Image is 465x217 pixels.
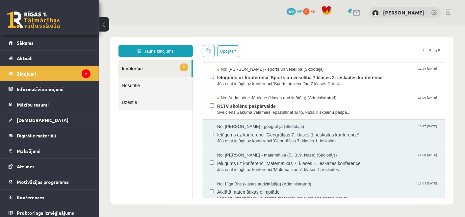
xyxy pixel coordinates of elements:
a: No: [PERSON_NAME] - sports un veselība (Skolotājs) 11:24 [DATE] Ielūgums uz konferenci 'Sports un... [118,41,340,61]
a: Maksājumi [9,143,90,158]
a: 166 mP [287,8,302,13]
a: Nosūtītie [20,52,94,68]
span: Proktoringa izmēģinājums [17,210,74,216]
legend: Ziņojumi [17,66,90,81]
span: 11:24 [DATE] [318,41,340,46]
span: mP [297,8,302,13]
a: [DEMOGRAPHIC_DATA] [9,112,90,128]
span: 16:47 [DATE] [318,98,340,103]
span: No: [PERSON_NAME] - ģeogrāfija (Skolotājs) [118,98,205,105]
a: No: Līga Bite (klases audzinātāja) (Administratori) 11:03 [DATE] Atklātā matemātikas olimpiāde La... [118,156,340,176]
a: [PERSON_NAME] [383,9,424,16]
span: 11:00 [DATE] [318,70,340,75]
a: Jauns ziņojums [20,20,94,32]
a: Sākums [9,35,90,50]
span: Atzīmes [17,163,35,169]
span: Digitālie materiāli [17,133,56,138]
span: 11:03 [DATE] [318,156,340,161]
a: Mācību resursi [9,97,90,112]
span: Konferences [17,194,44,200]
span: No: Anda Laine Jātniece (klases audzinātāja) (Administratori) [118,70,238,76]
span: Jūs esat ielūgti uz konferenci 'Ģeogrāfijas 7. klases 1. ieskaites ... [118,113,340,119]
span: 166 [287,8,296,15]
a: Motivācijas programma [9,174,90,189]
a: 2Ienākošie [20,35,93,52]
a: Aktuāli [9,51,90,66]
span: No: [PERSON_NAME] - sports un veselība (Skolotājs) [118,41,225,47]
img: Oskars Rudašs [372,10,379,16]
span: Sākums [17,40,34,46]
span: [DEMOGRAPHIC_DATA] [17,117,68,123]
a: Digitālie materiāli [9,128,90,143]
span: 1 – 5 no 5 [319,20,347,32]
span: Ielūgums uz konferenci 'Matemātikas 7. klases 1. ieskaites konference' [118,133,340,141]
span: Labdien! Informējam, ka atklātā matemātikas olimpiāde šogad notiks ... [118,170,340,176]
a: Ziņojumi2 [9,66,90,81]
span: 2 [81,38,90,46]
span: Jūs esat ielūgti uz konferenci 'Sports un veselība 7.klases 2. iesk... [118,56,340,62]
a: Atzīmes [9,159,90,174]
legend: Maksājumi [17,143,90,158]
span: Aktuāli [17,55,33,61]
span: 11:08 [DATE] [318,127,340,132]
i: 2 [82,69,90,78]
span: Motivācijas programma [17,179,69,185]
span: Jūs esat ielūgti uz konferenci 'Matemātikas 7. klases 1. ieskaites ... [118,141,340,148]
span: Sveiciens!Sākumā vēlamies iepazīstināt ar to, kāda ir skolēnu pašpā... [118,84,340,90]
a: Dzēstie [20,68,94,85]
span: No: Līga Bite (klases audzinātāja) (Administratori) [118,156,213,162]
span: Mācību resursi [17,102,49,108]
a: Informatīvie ziņojumi [9,82,90,97]
span: Ielūgums uz konferenci 'Sports un veselība 7.klases 2. ieskaites konference' [118,47,340,56]
a: Konferences [9,190,90,205]
a: No: [PERSON_NAME] - ģeogrāfija (Skolotājs) 16:47 [DATE] Ielūgums uz konferenci 'Ģeogrāfijas 7. kl... [118,98,340,119]
span: xp [311,8,315,13]
a: No: Anda Laine Jātniece (klases audzinātāja) (Administratori) 11:00 [DATE] R1TV skolēnu pašpārval... [118,70,340,90]
a: 0 xp [303,8,318,13]
legend: Informatīvie ziņojumi [17,82,90,97]
span: 0 [303,8,310,15]
button: Opcijas [118,20,141,32]
span: No: [PERSON_NAME] - matemātika (7., 8.,9. klase) (Skolotājs) [118,127,238,133]
span: R1TV skolēnu pašpārvalde [118,76,340,84]
a: No: [PERSON_NAME] - matemātika (7., 8.,9. klase) (Skolotājs) 11:08 [DATE] Ielūgums uz konferenci ... [118,127,340,147]
span: Ielūgums uz konferenci 'Ģeogrāfijas 7. klases 1. ieskaites konference' [118,105,340,113]
a: Rīgas 1. Tālmācības vidusskola [7,12,60,28]
span: Atklātā matemātikas olimpiāde [118,162,340,170]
